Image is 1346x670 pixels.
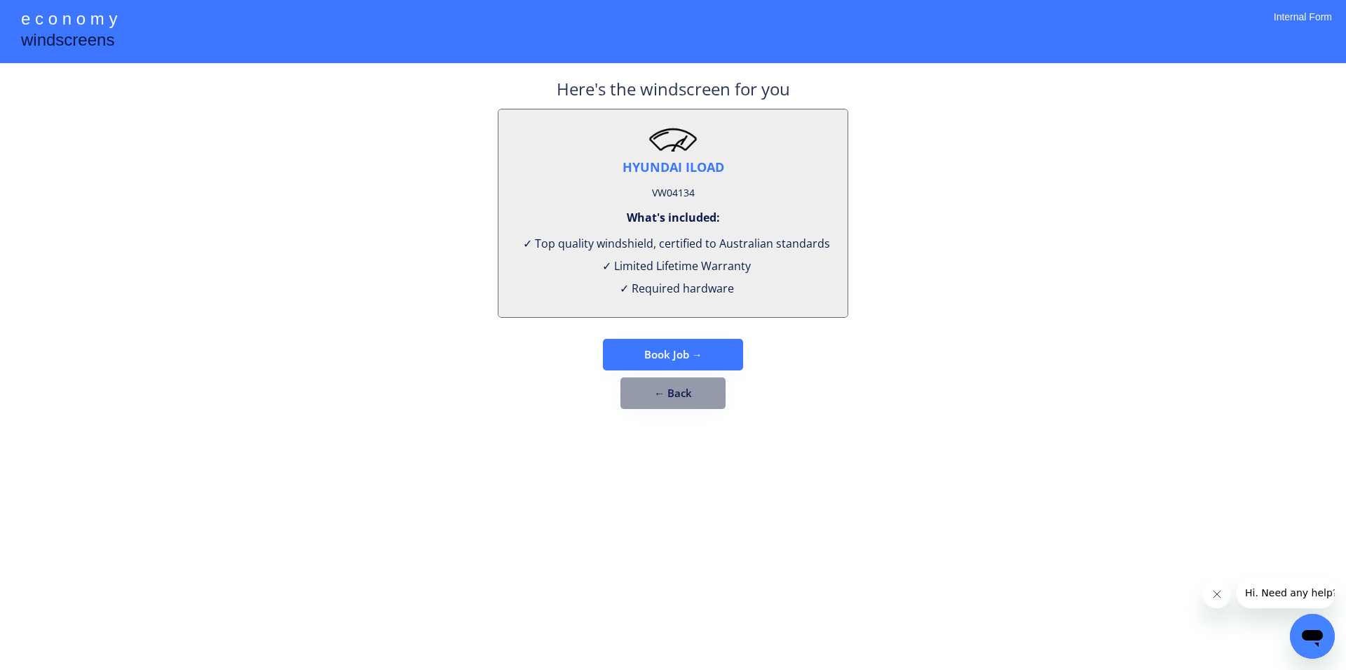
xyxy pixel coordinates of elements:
[21,7,117,34] div: e c o n o m y
[516,232,830,300] div: ✓ Top quality windshield, certified to Australian standards ✓ Limited Lifetime Warranty ✓ Require...
[21,28,114,55] div: windscreens
[603,339,743,370] button: Book Job →
[1274,11,1332,42] div: Internal Form
[557,77,790,109] div: Here's the windscreen for you
[1237,577,1335,608] iframe: Message from company
[1203,580,1231,608] iframe: Close message
[620,377,726,409] button: ← Back
[623,159,724,176] div: HYUNDAI ILOAD
[627,210,720,225] div: What's included:
[652,183,695,203] div: VW04134
[8,10,101,21] span: Hi. Need any help?
[648,127,698,152] img: windscreen2.png
[1290,614,1335,659] iframe: Button to launch messaging window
